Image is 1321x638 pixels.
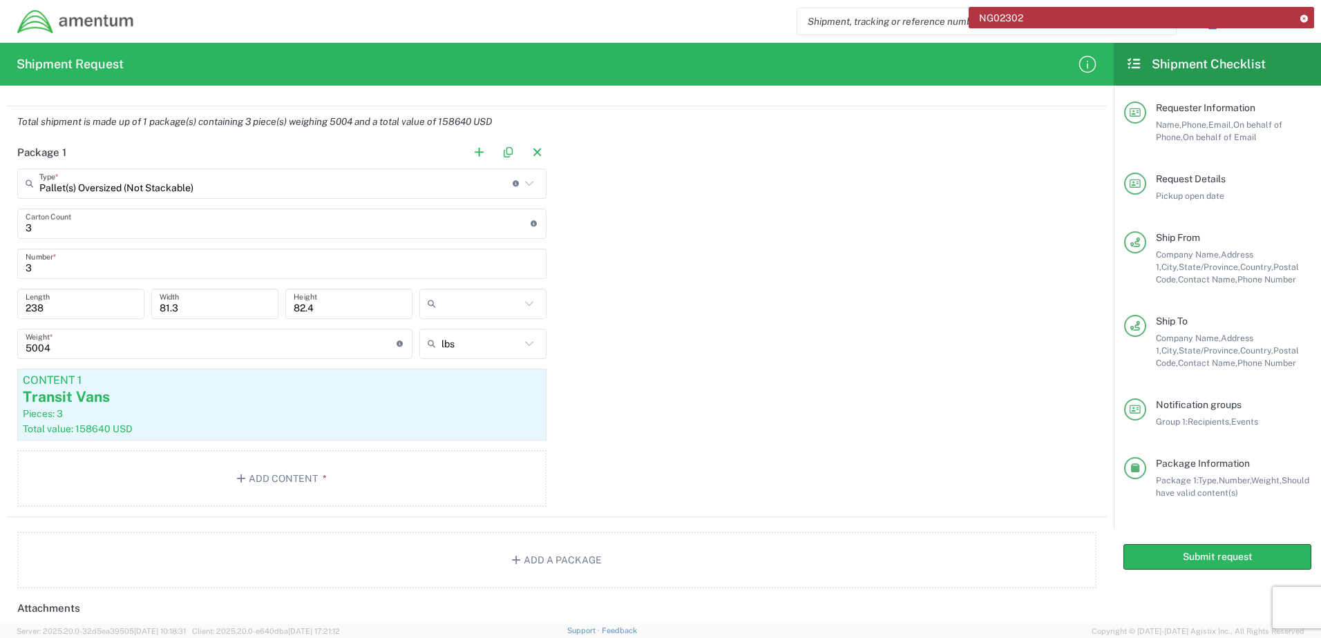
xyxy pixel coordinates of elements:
span: Weight, [1251,475,1282,485]
span: Group 1: [1156,416,1188,427]
h2: Shipment Checklist [1126,56,1266,72]
h2: Package 1 [17,146,66,159]
span: Company Name, [1156,249,1221,260]
span: Country, [1240,345,1273,356]
span: State/Province, [1179,345,1240,356]
h2: Attachments [17,601,80,615]
button: Submit request [1123,544,1311,570]
span: Phone, [1181,119,1208,130]
span: [DATE] 17:21:12 [288,627,340,635]
span: State/Province, [1179,262,1240,272]
span: Name, [1156,119,1181,130]
span: Ship To [1156,316,1188,327]
h2: Shipment Request [17,56,124,72]
span: Notification groups [1156,399,1242,410]
span: Request Details [1156,173,1226,184]
span: Contact Name, [1178,358,1237,368]
em: Total shipment is made up of 1 package(s) containing 3 piece(s) weighing 5004 and a total value o... [7,116,502,127]
span: Requester Information [1156,102,1255,113]
span: Server: 2025.20.0-32d5ea39505 [17,627,186,635]
span: On behalf of Email [1183,132,1257,142]
span: Events [1231,416,1258,427]
input: Shipment, tracking or reference number [797,8,1155,35]
span: Recipients, [1188,416,1231,427]
div: Pieces: 3 [23,407,541,420]
span: Pickup open date [1156,191,1224,201]
span: [DATE] 10:18:31 [134,627,186,635]
span: Contact Name, [1178,274,1237,284]
span: Company Name, [1156,333,1221,343]
span: Copyright © [DATE]-[DATE] Agistix Inc., All Rights Reserved [1092,625,1304,637]
div: Total value: 158640 USD [23,423,541,435]
span: City, [1161,262,1179,272]
span: Number, [1219,475,1251,485]
span: Package Information [1156,458,1250,469]
span: Country, [1240,262,1273,272]
span: NG02302 [979,12,1023,24]
span: Phone Number [1237,358,1296,368]
span: Ship From [1156,232,1200,243]
div: Content 1 [23,374,541,387]
span: Type, [1198,475,1219,485]
span: Email, [1208,119,1233,130]
span: Client: 2025.20.0-e640dba [192,627,340,635]
a: Feedback [602,626,637,635]
div: Transit Vans [23,387,541,407]
a: Support [567,626,602,635]
button: Add Content* [17,450,547,507]
button: Add a Package [17,532,1096,588]
span: Phone Number [1237,274,1296,284]
img: dyncorp [17,9,135,35]
span: Package 1: [1156,475,1198,485]
span: City, [1161,345,1179,356]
